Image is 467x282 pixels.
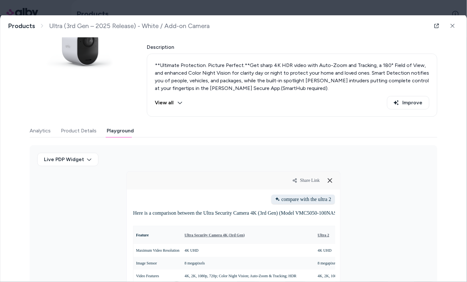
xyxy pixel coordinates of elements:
button: Playground [107,124,134,137]
span: Ultra (3rd Gen – 2025 Release) - White / Add-on Camera [49,22,210,30]
a: Products [8,22,35,30]
button: Improve [387,96,429,109]
span: Description [147,43,437,51]
button: Live PDP Widget [37,153,98,166]
span: Live PDP Widget [44,156,84,163]
button: Product Details [61,124,97,137]
nav: breadcrumb [8,22,210,30]
button: View all [155,96,183,109]
div: **Ultimate Protection. Picture Perfect.**Get sharp 4K HDR video with Auto-Zoom and Tracking, a 18... [155,62,429,92]
button: Analytics [30,124,51,137]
